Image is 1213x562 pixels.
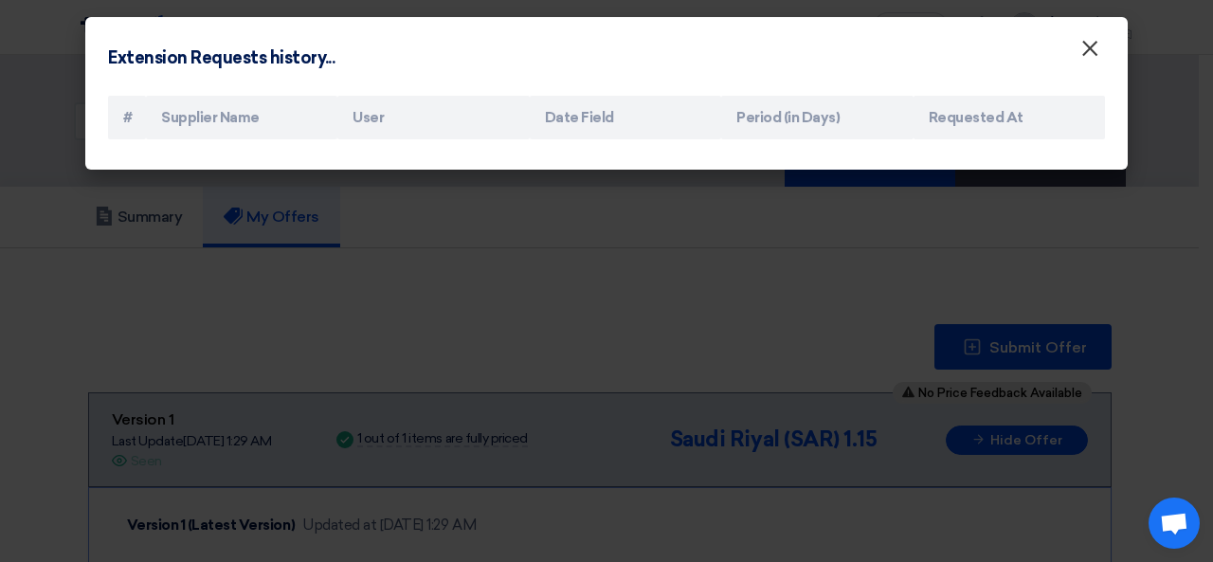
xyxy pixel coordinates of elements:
[146,96,337,140] th: Supplier Name
[1065,30,1114,68] button: Close
[108,45,335,71] h4: Extension Requests history...
[108,96,146,140] th: #
[1080,34,1099,72] span: ×
[337,96,529,140] th: User
[721,96,913,140] th: Period (in Days)
[530,96,721,140] th: Date Field
[1149,498,1200,549] a: Open chat
[914,96,1105,140] th: Requested At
